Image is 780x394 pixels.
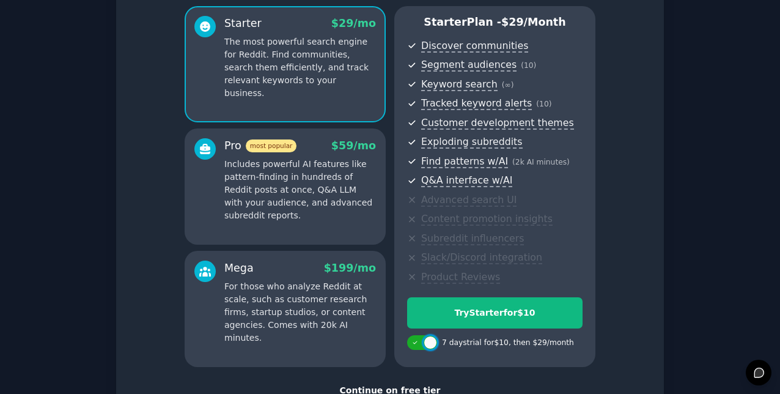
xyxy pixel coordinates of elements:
[536,100,551,108] span: ( 10 )
[331,17,376,29] span: $ 29 /mo
[324,262,376,274] span: $ 199 /mo
[224,261,254,276] div: Mega
[421,174,512,187] span: Q&A interface w/AI
[421,78,498,91] span: Keyword search
[408,307,582,319] div: Try Starter for $10
[407,15,583,30] p: Starter Plan -
[421,213,553,226] span: Content promotion insights
[421,194,517,207] span: Advanced search UI
[407,297,583,329] button: TryStarterfor$10
[224,16,262,31] div: Starter
[421,251,542,264] span: Slack/Discord integration
[421,136,522,149] span: Exploding subreddits
[246,139,297,152] span: most popular
[512,158,570,166] span: ( 2k AI minutes )
[421,40,528,53] span: Discover communities
[224,138,296,154] div: Pro
[224,158,376,222] p: Includes powerful AI features like pattern-finding in hundreds of Reddit posts at once, Q&A LLM w...
[331,139,376,152] span: $ 59 /mo
[502,81,514,89] span: ( ∞ )
[421,271,500,284] span: Product Reviews
[421,97,532,110] span: Tracked keyword alerts
[224,280,376,344] p: For those who analyze Reddit at scale, such as customer research firms, startup studios, or conte...
[421,117,574,130] span: Customer development themes
[501,16,566,28] span: $ 29 /month
[421,155,508,168] span: Find patterns w/AI
[224,35,376,100] p: The most powerful search engine for Reddit. Find communities, search them efficiently, and track ...
[442,338,574,349] div: 7 days trial for $10 , then $ 29 /month
[521,61,536,70] span: ( 10 )
[421,59,517,72] span: Segment audiences
[421,232,524,245] span: Subreddit influencers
